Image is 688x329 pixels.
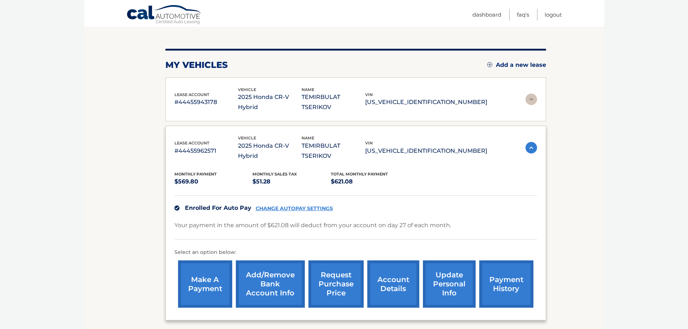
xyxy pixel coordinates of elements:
a: make a payment [178,260,232,308]
span: Total Monthly Payment [331,172,388,177]
img: accordion-active.svg [525,142,537,153]
span: Monthly Payment [174,172,217,177]
span: name [302,135,314,140]
p: $569.80 [174,177,253,187]
h2: my vehicles [165,60,228,70]
p: [US_VEHICLE_IDENTIFICATION_NUMBER] [365,97,487,107]
p: $621.08 [331,177,409,187]
p: 2025 Honda CR-V Hybrid [238,141,302,161]
img: check.svg [174,205,179,211]
a: account details [367,260,419,308]
span: Enrolled For Auto Pay [185,204,251,211]
a: update personal info [423,260,476,308]
p: Your payment in the amount of $621.08 will deduct from your account on day 27 of each month. [174,220,451,230]
span: vin [365,140,373,146]
span: vin [365,92,373,97]
a: Dashboard [472,9,501,21]
a: payment history [479,260,533,308]
span: lease account [174,92,209,97]
p: TEMIRBULAT TSERIKOV [302,141,365,161]
p: 2025 Honda CR-V Hybrid [238,92,302,112]
span: Monthly sales Tax [252,172,297,177]
span: vehicle [238,135,256,140]
a: FAQ's [517,9,529,21]
p: #44455943178 [174,97,238,107]
a: Cal Automotive [126,5,202,26]
span: lease account [174,140,209,146]
a: CHANGE AUTOPAY SETTINGS [256,205,333,212]
a: Add a new lease [487,61,546,69]
a: request purchase price [308,260,364,308]
p: [US_VEHICLE_IDENTIFICATION_NUMBER] [365,146,487,156]
p: #44455962571 [174,146,238,156]
p: TEMIRBULAT TSERIKOV [302,92,365,112]
p: Select an option below: [174,248,537,257]
img: accordion-rest.svg [525,94,537,105]
span: name [302,87,314,92]
a: Logout [545,9,562,21]
span: vehicle [238,87,256,92]
img: add.svg [487,62,492,67]
a: Add/Remove bank account info [236,260,305,308]
p: $51.28 [252,177,331,187]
